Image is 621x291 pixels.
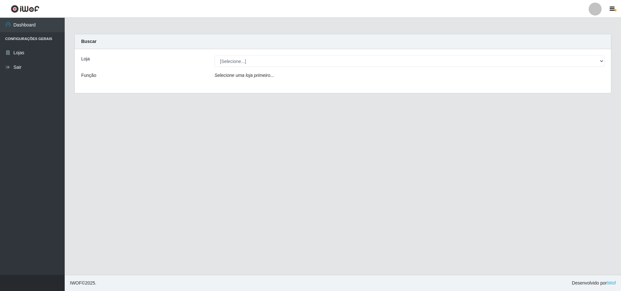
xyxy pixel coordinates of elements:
[81,56,90,62] label: Loja
[81,72,96,79] label: Função
[11,5,39,13] img: CoreUI Logo
[70,280,96,286] span: © 2025 .
[81,39,96,44] strong: Buscar
[70,280,82,286] span: IWOF
[214,73,274,78] i: Selecione uma loja primeiro...
[572,280,616,286] span: Desenvolvido por
[607,280,616,286] a: iWof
